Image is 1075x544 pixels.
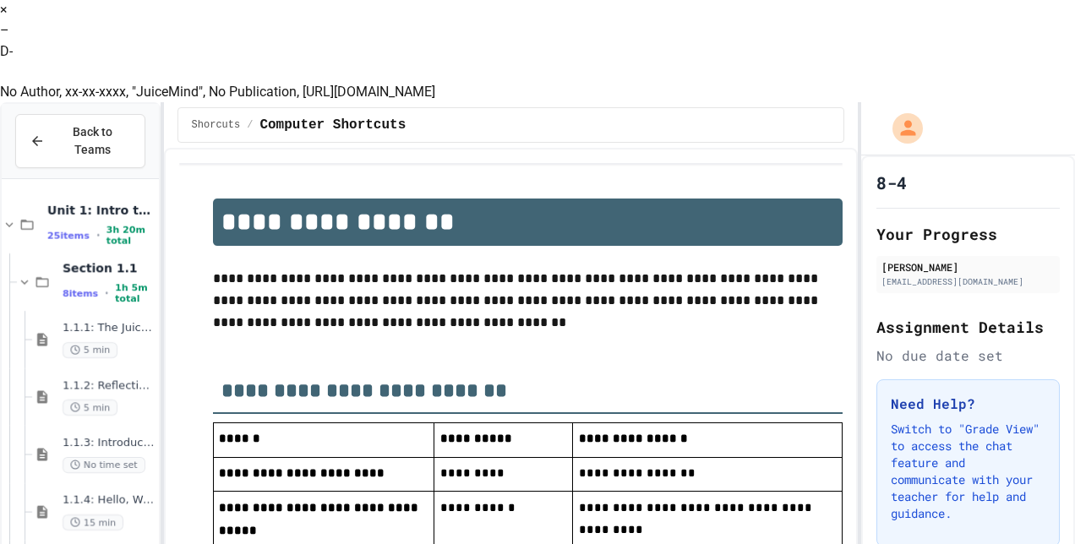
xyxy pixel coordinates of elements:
[259,115,406,135] span: Computer Shortcuts
[47,202,156,217] span: Unit 1: Intro to CS
[63,457,145,473] span: No time set
[881,275,1055,288] div: [EMAIL_ADDRESS][DOMAIN_NAME]
[96,229,100,242] span: •
[47,230,90,241] span: 25 items
[876,345,1060,366] div: No due date set
[63,400,117,416] span: 5 min
[63,436,156,450] span: 1.1.3: Introduction to Computer Science
[891,394,1045,414] h3: Need Help?
[192,118,241,132] span: Shorcuts
[105,286,108,300] span: •
[876,222,1060,246] h2: Your Progress
[891,421,1045,522] p: Switch to "Grade View" to access the chat feature and communicate with your teacher for help and ...
[55,123,131,159] span: Back to Teams
[1004,476,1058,527] iframe: chat widget
[876,315,1060,339] h2: Assignment Details
[106,225,156,247] span: 3h 20m total
[63,378,156,393] span: 1.1.2: Reflection - Evolving Technology
[63,259,156,275] span: Section 1.1
[115,282,155,304] span: 1h 5m total
[63,493,156,508] span: 1.1.4: Hello, World!
[15,114,145,168] button: Back to Teams
[876,171,907,194] h1: 8-4
[875,109,927,148] div: My Account
[247,118,253,132] span: /
[63,321,156,335] span: 1.1.1: The JuiceMind IDE
[63,287,98,298] span: 8 items
[935,403,1058,475] iframe: chat widget
[63,514,123,530] span: 15 min
[881,259,1055,275] div: [PERSON_NAME]
[63,342,117,358] span: 5 min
